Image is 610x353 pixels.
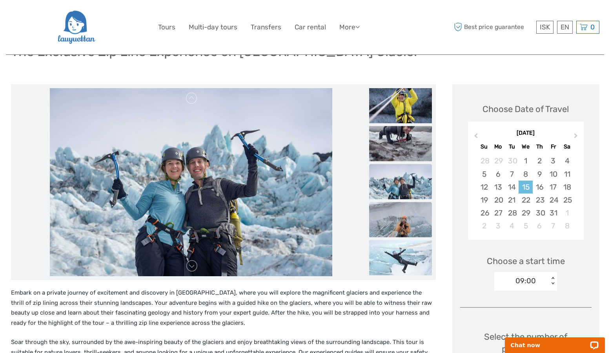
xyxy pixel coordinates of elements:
[477,206,491,219] div: Choose Sunday, October 26th, 2025
[533,206,546,219] div: Choose Thursday, October 30th, 2025
[570,131,583,144] button: Next Month
[500,328,610,353] iframe: LiveChat chat widget
[546,181,560,194] div: Choose Friday, October 17th, 2025
[505,168,519,181] div: Choose Tuesday, October 7th, 2025
[533,168,546,181] div: Choose Thursday, October 9th, 2025
[546,154,560,167] div: Choose Friday, October 3rd, 2025
[533,219,546,232] div: Choose Thursday, November 6th, 2025
[477,154,491,167] div: Choose Sunday, September 28th, 2025
[505,219,519,232] div: Choose Tuesday, November 4th, 2025
[519,206,532,219] div: Choose Wednesday, October 29th, 2025
[477,141,491,152] div: Su
[57,6,95,49] img: 2954-36deae89-f5b4-4889-ab42-60a468582106_logo_big.png
[477,181,491,194] div: Choose Sunday, October 12th, 2025
[339,22,360,33] a: More
[519,181,532,194] div: Choose Wednesday, October 15th, 2025
[469,131,481,144] button: Previous Month
[533,181,546,194] div: Choose Thursday, October 16th, 2025
[546,141,560,152] div: Fr
[560,141,574,152] div: Sa
[11,288,436,328] p: Embark on a private journey of excitement and discovery in [GEOGRAPHIC_DATA], where you will expl...
[452,21,534,34] span: Best price guarantee
[560,219,574,232] div: Choose Saturday, November 8th, 2025
[519,168,532,181] div: Choose Wednesday, October 8th, 2025
[491,219,505,232] div: Choose Monday, November 3rd, 2025
[483,103,569,115] div: Choose Date of Travel
[560,181,574,194] div: Choose Saturday, October 18th, 2025
[369,88,432,123] img: 4e8828045ce540508d483863fdb3d22b_slider_thumbnail.jpeg
[491,194,505,206] div: Choose Monday, October 20th, 2025
[491,206,505,219] div: Choose Monday, October 27th, 2025
[519,141,532,152] div: We
[487,255,565,267] span: Choose a start time
[477,219,491,232] div: Choose Sunday, November 2nd, 2025
[491,168,505,181] div: Choose Monday, October 6th, 2025
[540,23,550,31] span: ISK
[505,154,519,167] div: Choose Tuesday, September 30th, 2025
[519,154,532,167] div: Choose Wednesday, October 1st, 2025
[505,194,519,206] div: Choose Tuesday, October 21st, 2025
[158,22,175,33] a: Tours
[505,141,519,152] div: Tu
[515,276,536,286] div: 09:00
[550,277,556,285] div: < >
[533,141,546,152] div: Th
[533,154,546,167] div: Choose Thursday, October 2nd, 2025
[560,194,574,206] div: Choose Saturday, October 25th, 2025
[519,219,532,232] div: Choose Wednesday, November 5th, 2025
[491,181,505,194] div: Choose Monday, October 13th, 2025
[295,22,326,33] a: Car rental
[560,168,574,181] div: Choose Saturday, October 11th, 2025
[491,141,505,152] div: Mo
[477,194,491,206] div: Choose Sunday, October 19th, 2025
[369,126,432,161] img: 1435ba06a9b74bf2bd55aedc2e4e7d97_slider_thumbnail.jpeg
[189,22,237,33] a: Multi-day tours
[477,168,491,181] div: Choose Sunday, October 5th, 2025
[251,22,281,33] a: Transfers
[491,154,505,167] div: Choose Monday, September 29th, 2025
[50,88,332,276] img: 177eef3b480a40e5a97fefe394042423_main_slider.jpeg
[369,164,432,199] img: 177eef3b480a40e5a97fefe394042423_slider_thumbnail.jpeg
[505,206,519,219] div: Choose Tuesday, October 28th, 2025
[589,23,596,31] span: 0
[519,194,532,206] div: Choose Wednesday, October 22nd, 2025
[546,219,560,232] div: Choose Friday, November 7th, 2025
[557,21,573,34] div: EN
[470,154,581,232] div: month 2025-10
[369,240,432,275] img: 0ea3d25e41c849fd9dca62671d60709b_slider_thumbnail.jpeg
[560,154,574,167] div: Choose Saturday, October 4th, 2025
[546,168,560,181] div: Choose Friday, October 10th, 2025
[560,206,574,219] div: Choose Saturday, November 1st, 2025
[533,194,546,206] div: Choose Thursday, October 23rd, 2025
[546,206,560,219] div: Choose Friday, October 31st, 2025
[546,194,560,206] div: Choose Friday, October 24th, 2025
[468,129,584,138] div: [DATE]
[369,202,432,237] img: 7064664baa48442f92652a3475acd20e_slider_thumbnail.jpeg
[505,181,519,194] div: Choose Tuesday, October 14th, 2025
